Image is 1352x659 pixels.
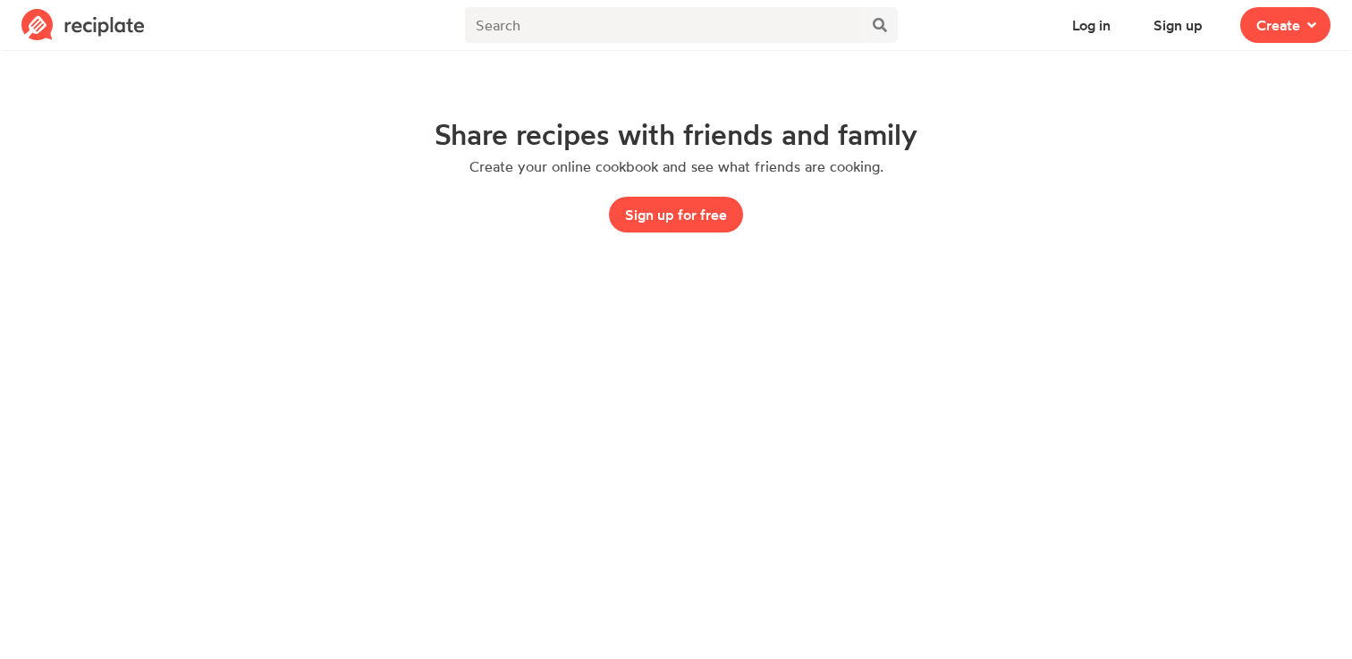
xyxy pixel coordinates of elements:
p: Create your online cookbook and see what friends are cooking. [469,157,883,175]
button: Log in [1056,7,1127,43]
h1: Share recipes with friends and family [435,118,917,150]
button: Sign up for free [609,197,743,232]
button: Create [1240,7,1331,43]
button: Sign up [1137,7,1219,43]
img: Reciplate [21,9,145,41]
span: Create [1256,14,1300,36]
input: Search [465,7,862,43]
